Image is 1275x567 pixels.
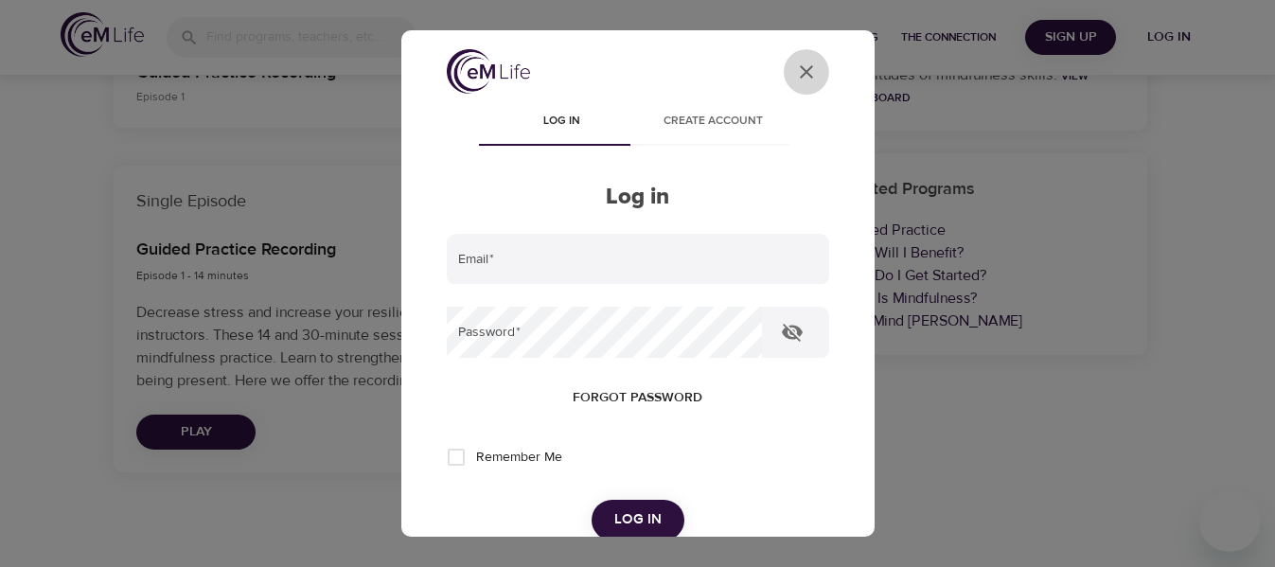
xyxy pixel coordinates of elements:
span: Remember Me [476,448,562,468]
span: Create account [649,112,778,132]
button: Forgot password [565,381,710,416]
span: Log in [498,112,627,132]
div: disabled tabs example [447,100,829,146]
button: close [784,49,829,95]
button: Log in [592,500,684,540]
img: logo [447,49,530,94]
span: Log in [614,507,662,532]
h2: Log in [447,184,829,211]
span: Forgot password [573,386,702,410]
